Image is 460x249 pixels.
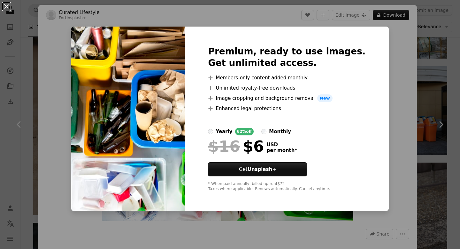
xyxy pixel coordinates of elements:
[266,148,297,153] span: per month *
[208,162,307,176] button: GetUnsplash+
[317,94,333,102] span: New
[235,128,254,135] div: 62% off
[269,128,291,135] div: monthly
[248,166,276,172] strong: Unsplash+
[208,74,365,82] li: Members-only content added monthly
[71,27,185,211] img: premium_photo-1726750880720-542f7ea9eb3a
[208,181,365,192] div: * When paid annually, billed upfront $72 Taxes where applicable. Renews automatically. Cancel any...
[216,128,232,135] div: yearly
[208,129,213,134] input: yearly62%off
[208,46,365,69] h2: Premium, ready to use images. Get unlimited access.
[208,138,240,155] span: $16
[208,84,365,92] li: Unlimited royalty-free downloads
[208,94,365,102] li: Image cropping and background removal
[266,142,297,148] span: USD
[208,138,264,155] div: $6
[208,105,365,112] li: Enhanced legal protections
[261,129,266,134] input: monthly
